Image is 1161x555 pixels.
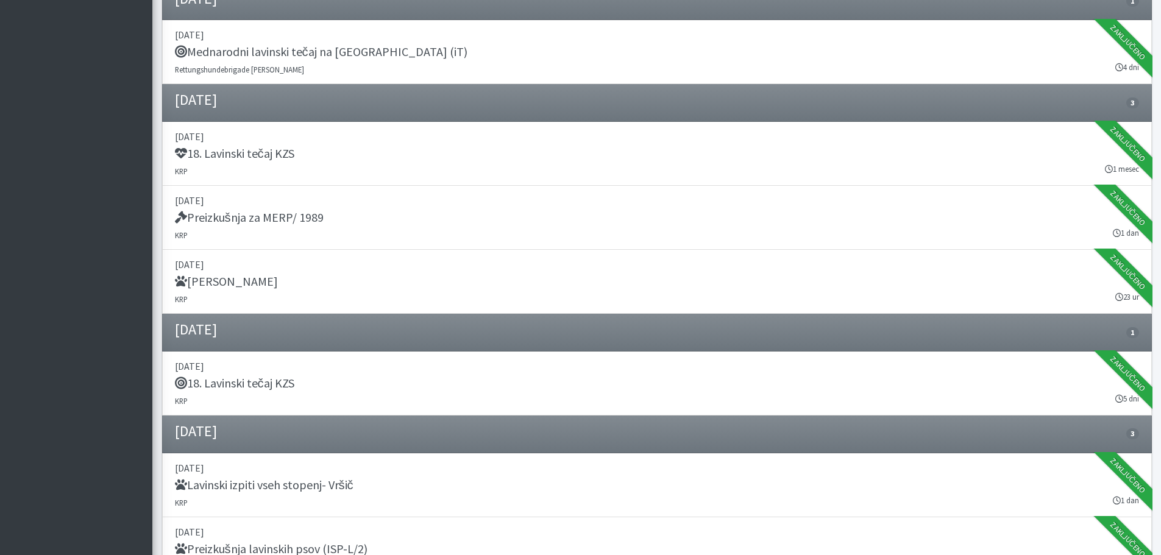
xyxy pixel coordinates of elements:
[175,129,1139,144] p: [DATE]
[162,122,1152,186] a: [DATE] 18. Lavinski tečaj KZS KRP 1 mesec Zaključeno
[1126,428,1138,439] span: 3
[175,294,188,304] small: KRP
[162,352,1152,415] a: [DATE] 18. Lavinski tečaj KZS KRP 5 dni Zaključeno
[175,44,467,59] h5: Mednarodni lavinski tečaj na [GEOGRAPHIC_DATA] (iT)
[162,20,1152,84] a: [DATE] Mednarodni lavinski tečaj na [GEOGRAPHIC_DATA] (iT) Rettungshundebrigade [PERSON_NAME] 4 d...
[175,274,278,289] h5: [PERSON_NAME]
[175,146,294,161] h5: 18. Lavinski tečaj KZS
[175,193,1139,208] p: [DATE]
[175,65,304,74] small: Rettungshundebrigade [PERSON_NAME]
[175,257,1139,272] p: [DATE]
[175,91,217,109] h4: [DATE]
[175,478,353,492] h5: Lavinski izpiti vseh stopenj- Vršič
[1126,327,1138,338] span: 1
[175,321,217,339] h4: [DATE]
[162,250,1152,314] a: [DATE] [PERSON_NAME] KRP 23 ur Zaključeno
[175,27,1139,42] p: [DATE]
[175,423,217,440] h4: [DATE]
[162,453,1152,517] a: [DATE] Lavinski izpiti vseh stopenj- Vršič KRP 1 dan Zaključeno
[175,376,294,391] h5: 18. Lavinski tečaj KZS
[175,359,1139,373] p: [DATE]
[175,525,1139,539] p: [DATE]
[162,186,1152,250] a: [DATE] Preizkušnja za MERP/ 1989 KRP 1 dan Zaključeno
[175,166,188,176] small: KRP
[175,396,188,406] small: KRP
[175,230,188,240] small: KRP
[175,461,1139,475] p: [DATE]
[175,210,324,225] h5: Preizkušnja za MERP/ 1989
[175,498,188,507] small: KRP
[1126,97,1138,108] span: 3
